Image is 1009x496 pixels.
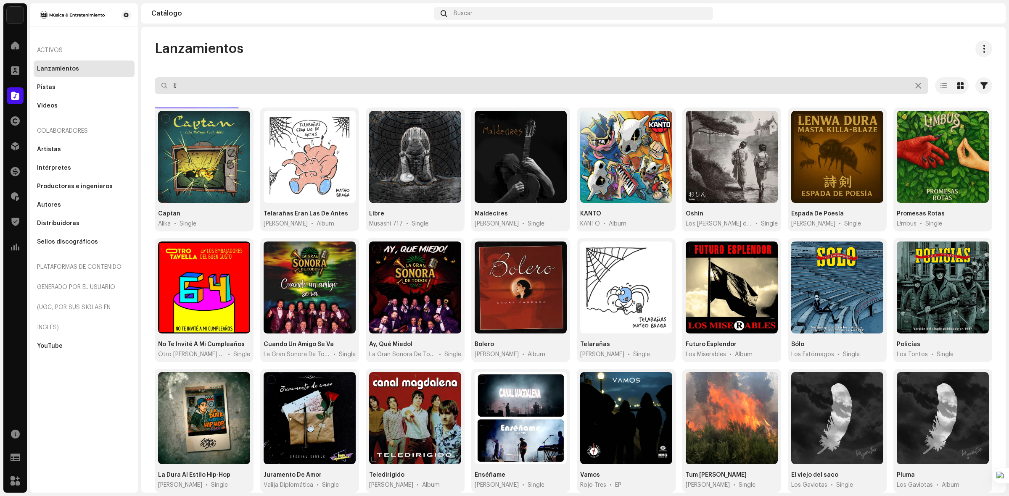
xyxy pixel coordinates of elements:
[831,481,833,489] span: •
[931,350,933,359] span: •
[37,66,79,72] div: Lanzamientos
[609,220,626,228] div: Album
[264,471,322,479] div: Juramento De Amor
[839,220,841,228] span: •
[34,197,135,213] re-m-nav-item: Autores
[475,210,508,218] div: Maldecires
[920,220,922,228] span: •
[37,220,79,227] div: Distribuidoras
[369,471,404,479] div: Teledirigido
[37,239,98,245] div: Sellos discográficos
[34,234,135,250] re-m-nav-item: Sellos discográficos
[34,141,135,158] re-m-nav-item: Artistas
[735,350,753,359] div: Album
[897,210,945,218] div: Promesas Rotas
[475,471,505,479] div: Enséñame
[322,481,339,489] div: Single
[233,350,250,359] div: Single
[522,350,524,359] span: •
[34,121,135,141] div: Colaboradores
[936,481,938,489] span: •
[37,183,113,190] div: Productores e ingenieros
[206,481,208,489] span: •
[37,343,63,349] div: YouTube
[369,481,413,489] span: Canal Magdalena
[264,210,348,218] div: Telarañas Eran Las De Antes
[264,350,330,359] span: La Gran Sonora De Todos
[633,350,650,359] div: Single
[264,481,313,489] span: Valija Diplomática
[34,257,135,338] re-a-nav-header: Plataformas de contenido generado por el usuario (UGC, por sus siglas en inglés)
[580,220,600,228] span: KANTO
[686,471,747,479] div: Tum Ba La Lai
[339,350,356,359] div: Single
[528,350,545,359] div: Album
[37,102,58,109] div: Videos
[333,350,335,359] span: •
[37,84,55,91] div: Pistas
[686,220,752,228] span: Los Ríos de Color
[686,340,737,349] div: Futuro Esplendor
[686,481,730,489] span: Pedro Conde
[580,210,601,218] div: KANTO
[439,350,441,359] span: •
[369,340,412,349] div: Ay, Qué Miedo!
[475,220,519,228] span: Tata Barahona
[369,220,403,228] span: Musashi 717
[34,60,135,77] re-m-nav-item: Lanzamientos
[454,10,473,17] span: Buscar
[580,340,610,349] div: Telarañas
[37,146,61,153] div: Artistas
[942,481,959,489] div: Album
[791,350,834,359] span: Los Estómagos
[522,220,524,228] span: •
[528,220,544,228] div: Single
[417,481,419,489] span: •
[34,215,135,232] re-m-nav-item: Distribuidoras
[228,350,230,359] span: •
[158,210,180,218] div: Captan
[528,481,544,489] div: Single
[444,350,461,359] div: Single
[733,481,735,489] span: •
[151,10,431,17] div: Catálogo
[897,220,917,228] span: L!mbus
[791,471,838,479] div: El viejo del saco
[174,220,176,228] span: •
[603,220,605,228] span: •
[982,7,996,20] img: c904f273-36fb-4b92-97b0-1c77b616e906
[369,210,384,218] div: Libre
[412,220,428,228] div: Single
[580,481,606,489] span: Rojo Tres
[34,160,135,176] re-m-nav-item: Intérpretes
[158,471,230,479] div: La Dura Al Estilo Hip-Hop
[844,220,861,228] div: Single
[317,481,319,489] span: •
[37,165,71,171] div: Intérpretes
[628,350,630,359] span: •
[264,220,308,228] span: Mateo Braga
[155,77,928,94] input: Buscar
[610,481,612,489] span: •
[897,481,933,489] span: Los Gaviotas
[475,350,519,359] span: Laura Canoura
[843,350,860,359] div: Single
[155,40,243,57] span: Lanzamientos
[34,79,135,96] re-m-nav-item: Pistas
[34,40,135,60] re-a-nav-header: Activos
[317,220,334,228] div: Album
[264,340,334,349] div: Cuando Un Amigo Se Va
[729,350,732,359] span: •
[37,10,108,20] img: 3717b2bf-458a-4f77-811b-8c65a38911d6
[475,340,494,349] div: Bolero
[836,481,853,489] div: Single
[791,210,844,218] div: Espada De Poesía
[897,350,928,359] span: Los Tontos
[580,350,624,359] span: Mateo Braga
[422,481,440,489] div: Album
[406,220,408,228] span: •
[925,220,942,228] div: Single
[791,340,804,349] div: Sólo
[475,481,519,489] span: Canal Magdalena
